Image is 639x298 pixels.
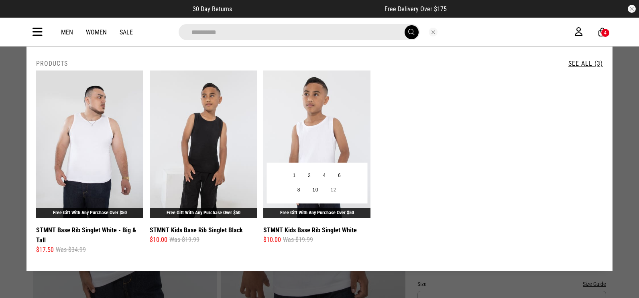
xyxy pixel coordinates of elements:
[598,28,606,36] a: 4
[150,70,257,218] img: Stmnt Kids Base Rib Singlet Black in Black
[167,210,240,215] a: Free Gift With Any Purchase Over $50
[61,28,73,36] a: Men
[36,245,54,255] span: $17.50
[169,235,199,245] span: Was $19.99
[568,60,603,67] a: See All (3)
[263,70,370,218] img: Stmnt Kids Base Rib Singlet White in White
[287,169,302,183] button: 1
[150,225,243,235] a: STMNT Kids Base Rib Singlet Black
[283,235,313,245] span: Was $19.99
[263,225,357,235] a: STMNT Kids Base Rib Singlet White
[385,5,447,13] span: Free Delivery Over $175
[6,3,31,27] button: Open LiveChat chat widget
[306,183,324,197] button: 10
[248,5,368,13] iframe: Customer reviews powered by Trustpilot
[324,183,342,197] button: 12
[36,60,68,67] h2: Products
[280,210,354,215] a: Free Gift With Any Purchase Over $50
[604,30,606,36] div: 4
[53,210,127,215] a: Free Gift With Any Purchase Over $50
[429,28,438,36] button: Close search
[291,183,306,197] button: 8
[36,225,143,245] a: STMNT Base Rib Singlet White - Big & Tall
[317,169,332,183] button: 4
[263,235,281,245] span: $10.00
[120,28,133,36] a: Sale
[86,28,107,36] a: Women
[193,5,232,13] span: 30 Day Returns
[302,169,317,183] button: 2
[36,70,143,218] img: Stmnt Base Rib Singlet White - Big & Tall in White
[150,235,167,245] span: $10.00
[332,169,347,183] button: 6
[56,245,86,255] span: Was $34.99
